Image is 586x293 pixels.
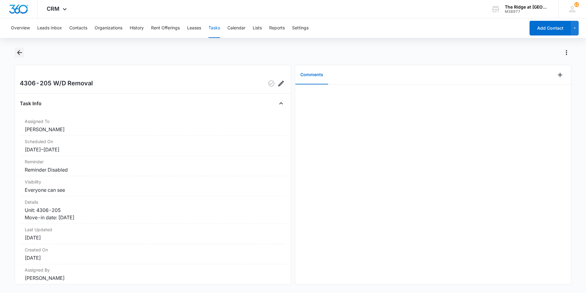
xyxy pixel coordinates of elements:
[20,136,286,156] div: Scheduled On[DATE]–[DATE]
[253,18,262,38] button: Lists
[20,196,286,224] div: DetailsUnit: 4306-205 Move-in date: [DATE]
[292,18,309,38] button: Settings
[25,254,281,261] dd: [DATE]
[25,166,281,173] dd: Reminder Disabled
[530,21,571,35] button: Add Contact
[11,18,30,38] button: Overview
[47,6,60,12] span: CRM
[25,226,281,233] dt: Last Updated
[574,2,579,7] div: notifications count
[20,100,42,107] h4: Task Info
[151,18,180,38] button: Rent Offerings
[25,179,281,185] dt: Visibility
[555,70,565,80] button: Add Comment
[20,224,286,244] div: Last Updated[DATE]
[20,156,286,176] div: ReminderReminder Disabled
[130,18,144,38] button: History
[25,274,281,282] dd: [PERSON_NAME]
[574,2,579,7] span: 122
[25,138,281,145] dt: Scheduled On
[505,5,549,9] div: account name
[20,244,286,264] div: Created On[DATE]
[20,79,93,88] h2: 4306-205 W/D Removal
[276,79,286,88] button: Edit
[25,199,281,205] dt: Details
[25,206,281,221] dd: Unit: 4306-205 Move-in date: [DATE]
[20,116,286,136] div: Assigned To[PERSON_NAME]
[269,18,285,38] button: Reports
[37,18,62,38] button: Leads Inbox
[25,186,281,194] dd: Everyone can see
[20,264,286,284] div: Assigned By[PERSON_NAME]
[25,126,281,133] dd: [PERSON_NAME]
[505,9,549,14] div: account id
[25,118,281,124] dt: Assigned To
[276,98,286,108] button: Close
[95,18,122,38] button: Organizations
[69,18,87,38] button: Contacts
[562,48,571,57] button: Actions
[208,18,220,38] button: Tasks
[25,158,281,165] dt: Reminder
[227,18,245,38] button: Calendar
[15,48,24,57] button: Back
[187,18,201,38] button: Leases
[25,267,281,273] dt: Assigned By
[20,176,286,196] div: VisibilityEveryone can see
[25,146,281,153] dd: [DATE] – [DATE]
[25,247,281,253] dt: Created On
[25,234,281,241] dd: [DATE]
[295,65,328,84] button: Comments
